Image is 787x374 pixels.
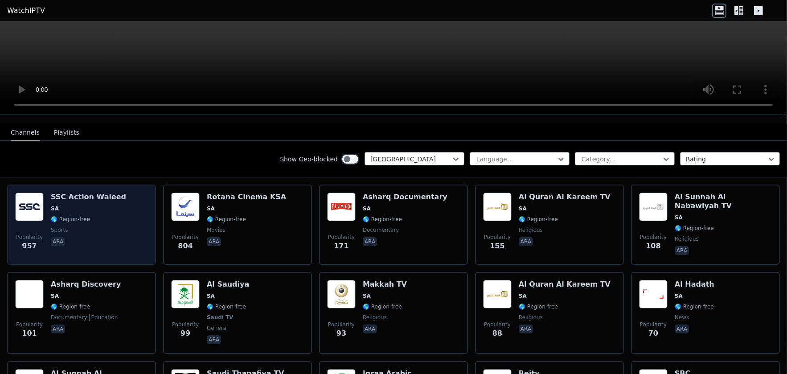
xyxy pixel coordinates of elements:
p: ara [363,325,377,333]
img: Rotana Cinema KSA [171,193,200,221]
h6: Al Saudiya [207,280,249,289]
span: 🌎 Region-free [51,216,90,223]
h6: SSC Action Waleed [51,193,126,201]
span: 🌎 Region-free [519,216,558,223]
span: general [207,325,228,332]
button: Channels [11,124,40,141]
img: Al Sunnah Al Nabawiyah TV [639,193,668,221]
h6: Al Quran Al Kareem TV [519,193,611,201]
h6: Asharq Documentary [363,193,447,201]
span: Popularity [16,321,43,328]
span: SA [363,205,371,212]
span: 🌎 Region-free [675,225,714,232]
span: documentary [51,314,87,321]
span: SA [675,214,683,221]
p: ara [675,246,689,255]
span: SA [363,292,371,300]
span: 804 [178,241,193,251]
span: Popularity [484,234,511,241]
span: 957 [22,241,37,251]
p: ara [519,325,533,333]
span: religious [519,226,543,234]
span: 101 [22,328,37,339]
h6: Al Sunnah Al Nabawiyah TV [675,193,772,210]
img: Asharq Discovery [15,280,44,308]
span: 🌎 Region-free [207,216,246,223]
a: WatchIPTV [7,5,45,16]
p: ara [51,325,65,333]
p: ara [207,335,221,344]
h6: Al Hadath [675,280,714,289]
span: Popularity [328,321,355,328]
span: Popularity [172,321,199,328]
span: 🌎 Region-free [363,216,402,223]
span: Popularity [328,234,355,241]
span: religious [675,235,699,242]
span: sports [51,226,68,234]
img: Makkah TV [327,280,356,308]
span: Popularity [16,234,43,241]
span: SA [51,292,59,300]
span: 88 [492,328,502,339]
span: 🌎 Region-free [519,303,558,310]
span: SA [519,292,527,300]
p: ara [51,237,65,246]
img: Al Quran Al Kareem TV [483,280,512,308]
span: religious [519,314,543,321]
span: news [675,314,689,321]
span: documentary [363,226,399,234]
span: 70 [648,328,658,339]
span: 🌎 Region-free [207,303,246,310]
img: Asharq Documentary [327,193,356,221]
h6: Rotana Cinema KSA [207,193,286,201]
h6: Asharq Discovery [51,280,121,289]
p: ara [675,325,689,333]
span: SA [519,205,527,212]
span: 🌎 Region-free [51,303,90,310]
span: 171 [334,241,348,251]
p: ara [363,237,377,246]
img: Al Saudiya [171,280,200,308]
span: SA [207,205,215,212]
img: SSC Action Waleed [15,193,44,221]
p: ara [207,237,221,246]
span: Popularity [172,234,199,241]
p: ara [519,237,533,246]
span: education [89,314,118,321]
span: 99 [180,328,190,339]
span: 🌎 Region-free [363,303,402,310]
img: Al Hadath [639,280,668,308]
button: Playlists [54,124,79,141]
img: Al Quran Al Kareem TV [483,193,512,221]
span: Saudi TV [207,314,234,321]
h6: Al Quran Al Kareem TV [519,280,611,289]
span: 93 [336,328,346,339]
span: 🌎 Region-free [675,303,714,310]
h6: Makkah TV [363,280,407,289]
span: religious [363,314,387,321]
span: SA [51,205,59,212]
span: 155 [490,241,504,251]
label: Show Geo-blocked [280,155,338,164]
span: SA [675,292,683,300]
span: Popularity [484,321,511,328]
span: Popularity [640,234,667,241]
span: movies [207,226,225,234]
span: Popularity [640,321,667,328]
span: SA [207,292,215,300]
span: 108 [646,241,660,251]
